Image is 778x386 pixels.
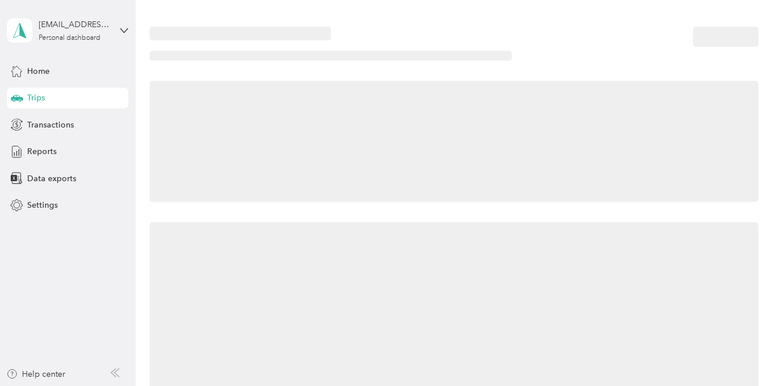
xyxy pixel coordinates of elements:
[39,35,100,42] div: Personal dashboard
[27,145,57,158] span: Reports
[39,18,111,31] div: [EMAIL_ADDRESS][DOMAIN_NAME]
[27,119,74,131] span: Transactions
[27,92,45,104] span: Trips
[27,199,58,211] span: Settings
[6,368,65,380] button: Help center
[713,321,778,386] iframe: Everlance-gr Chat Button Frame
[27,173,76,185] span: Data exports
[27,65,50,77] span: Home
